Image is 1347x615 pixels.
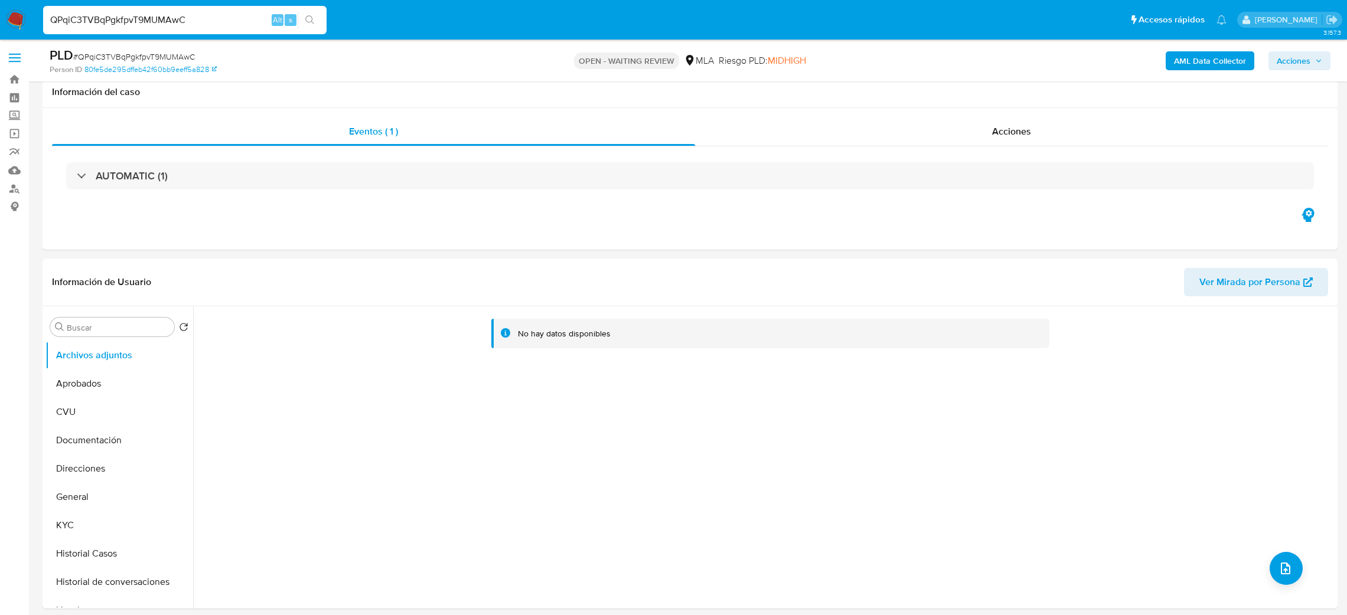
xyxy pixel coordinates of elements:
h3: AUTOMATIC (1) [96,169,168,182]
button: Volver al orden por defecto [179,322,188,335]
button: General [45,483,193,511]
button: Historial de conversaciones [45,568,193,596]
input: Buscar usuario o caso... [43,12,327,28]
button: Historial Casos [45,539,193,568]
span: # QPqiC3TVBqPgkfpvT9MUMAwC [73,51,195,63]
button: Buscar [55,322,64,332]
span: MIDHIGH [768,54,806,67]
button: upload-file [1270,552,1303,585]
span: Alt [273,14,282,25]
b: AML Data Collector [1174,51,1246,70]
a: 80fe5de295dffeb42f60bb9eeff5a828 [84,64,217,75]
span: Eventos ( 1 ) [349,125,398,138]
span: Accesos rápidos [1139,14,1205,26]
div: MLA [684,54,714,67]
button: AML Data Collector [1166,51,1254,70]
div: AUTOMATIC (1) [66,162,1314,189]
a: Notificaciones [1216,15,1227,25]
a: Salir [1326,14,1338,26]
button: CVU [45,398,193,426]
span: s [289,14,292,25]
button: search-icon [298,12,322,28]
button: Acciones [1268,51,1330,70]
p: abril.medzovich@mercadolibre.com [1255,14,1322,25]
b: PLD [50,45,73,64]
input: Buscar [67,322,169,333]
button: Aprobados [45,369,193,398]
b: Person ID [50,64,82,75]
button: Documentación [45,426,193,454]
div: No hay datos disponibles [518,328,611,339]
h1: Información del caso [52,86,1328,98]
span: Riesgo PLD: [719,54,806,67]
button: Ver Mirada por Persona [1184,268,1328,296]
h1: Información de Usuario [52,276,151,288]
span: Acciones [1277,51,1310,70]
span: Acciones [992,125,1031,138]
button: KYC [45,511,193,539]
span: Ver Mirada por Persona [1199,268,1300,296]
button: Direcciones [45,454,193,483]
p: OPEN - WAITING REVIEW [574,53,679,69]
button: Archivos adjuntos [45,341,193,369]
